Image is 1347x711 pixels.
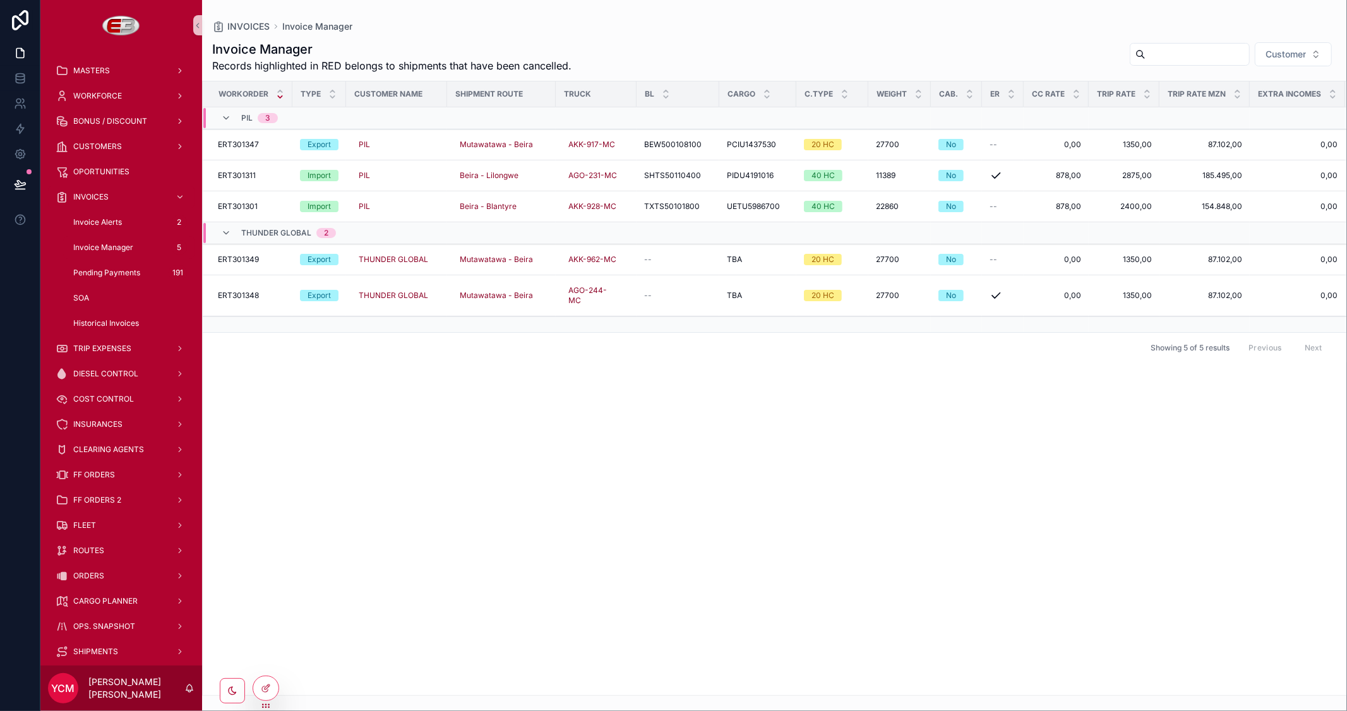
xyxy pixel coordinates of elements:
div: 3 [265,113,270,123]
span: Workorder [219,89,268,99]
span: PCIU1437530 [727,140,776,150]
a: FF ORDERS [48,463,195,486]
span: ROUTES [73,546,104,556]
span: ERT301311 [218,170,256,181]
div: 40 HC [811,201,835,212]
a: AGO-244-MC [563,280,629,311]
span: ERT301301 [218,201,258,212]
span: 0,00 [1257,170,1338,181]
a: BONUS / DISCOUNT [48,110,195,133]
a: MASTERS [48,59,195,82]
span: PIL [359,140,370,150]
a: BEW500108100 [644,140,712,150]
span: Mutawatawa - Beira [460,254,533,265]
span: -- [990,254,997,265]
span: CARGO PLANNER [73,596,138,606]
a: ERT301348 [218,290,285,301]
a: AGO-231-MC [563,165,629,186]
a: Mutawatawa - Beira [455,249,548,270]
a: 40 HC [804,201,861,212]
h1: Invoice Manager [212,40,572,58]
a: 1350,00 [1096,254,1152,265]
a: 27700 [876,254,923,265]
a: 87.102,00 [1167,140,1242,150]
span: -- [990,201,997,212]
a: SHTS50110400 [644,170,712,181]
img: App logo [102,15,141,35]
span: PIL [359,201,370,212]
a: Export [300,254,338,265]
a: THUNDER GLOBAL [354,249,440,270]
a: PIL [354,199,375,214]
div: Export [308,290,331,301]
span: TXTS50101800 [644,201,700,212]
span: ORDERS [73,571,104,581]
span: AKK-928-MC [568,201,616,212]
a: COST CONTROL [48,388,195,410]
span: YCM [52,681,75,696]
a: 0,00 [1031,254,1081,265]
span: OPS. SNAPSHOT [73,621,135,631]
a: ROUTES [48,539,195,562]
a: 20 HC [804,254,861,265]
a: TRIP EXPENSES [48,337,195,360]
a: Import [300,201,338,212]
span: 0,00 [1257,254,1338,265]
a: WORKFORCE [48,85,195,107]
a: FF ORDERS 2 [48,489,195,511]
a: No [938,201,974,212]
span: PIL [359,170,370,181]
span: Customer [1266,48,1306,61]
span: SHTS50110400 [644,170,701,181]
a: 27700 [876,140,923,150]
a: No [938,254,974,265]
a: 878,00 [1031,201,1081,212]
a: Beira - Blantyre [455,199,522,214]
a: PIDU4191016 [727,170,789,181]
button: Select Button [1255,42,1332,66]
a: 27700 [876,290,923,301]
div: Import [308,170,331,181]
a: THUNDER GLOBAL [354,288,433,303]
a: AKK-962-MC [563,249,629,270]
a: -- [644,254,712,265]
span: Beira - Lilongwe [460,170,518,181]
a: AKK-917-MC [563,137,620,152]
a: AGO-231-MC [563,168,622,183]
div: 40 HC [811,170,835,181]
a: PIL [354,168,375,183]
a: ERT301349 [218,254,285,265]
a: SHIPMENTS [48,640,195,663]
span: 878,00 [1031,170,1081,181]
a: Mutawatawa - Beira [455,288,538,303]
span: Customer Name [354,89,422,99]
div: No [946,139,956,150]
a: 20 HC [804,139,861,150]
div: Export [308,254,331,265]
div: No [946,170,956,181]
a: 0,00 [1257,290,1338,301]
a: AKK-917-MC [563,134,629,155]
a: Invoice Manager5 [63,236,195,259]
span: COST CONTROL [73,394,134,404]
span: Weight [877,89,907,99]
a: 0,00 [1257,201,1338,212]
a: PCIU1437530 [727,140,789,150]
a: AKK-962-MC [563,252,621,267]
span: SOA [73,293,89,303]
span: FF ORDERS [73,470,115,480]
span: ER [990,89,1000,99]
a: Invoice Manager [282,20,352,33]
a: 22860 [876,201,923,212]
span: 0,00 [1031,290,1081,301]
a: 0,00 [1257,140,1338,150]
a: -- [990,201,1016,212]
span: Extra Incomes [1258,89,1321,99]
span: AGO-231-MC [568,170,617,181]
a: -- [990,254,1016,265]
span: WORKFORCE [73,91,122,101]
